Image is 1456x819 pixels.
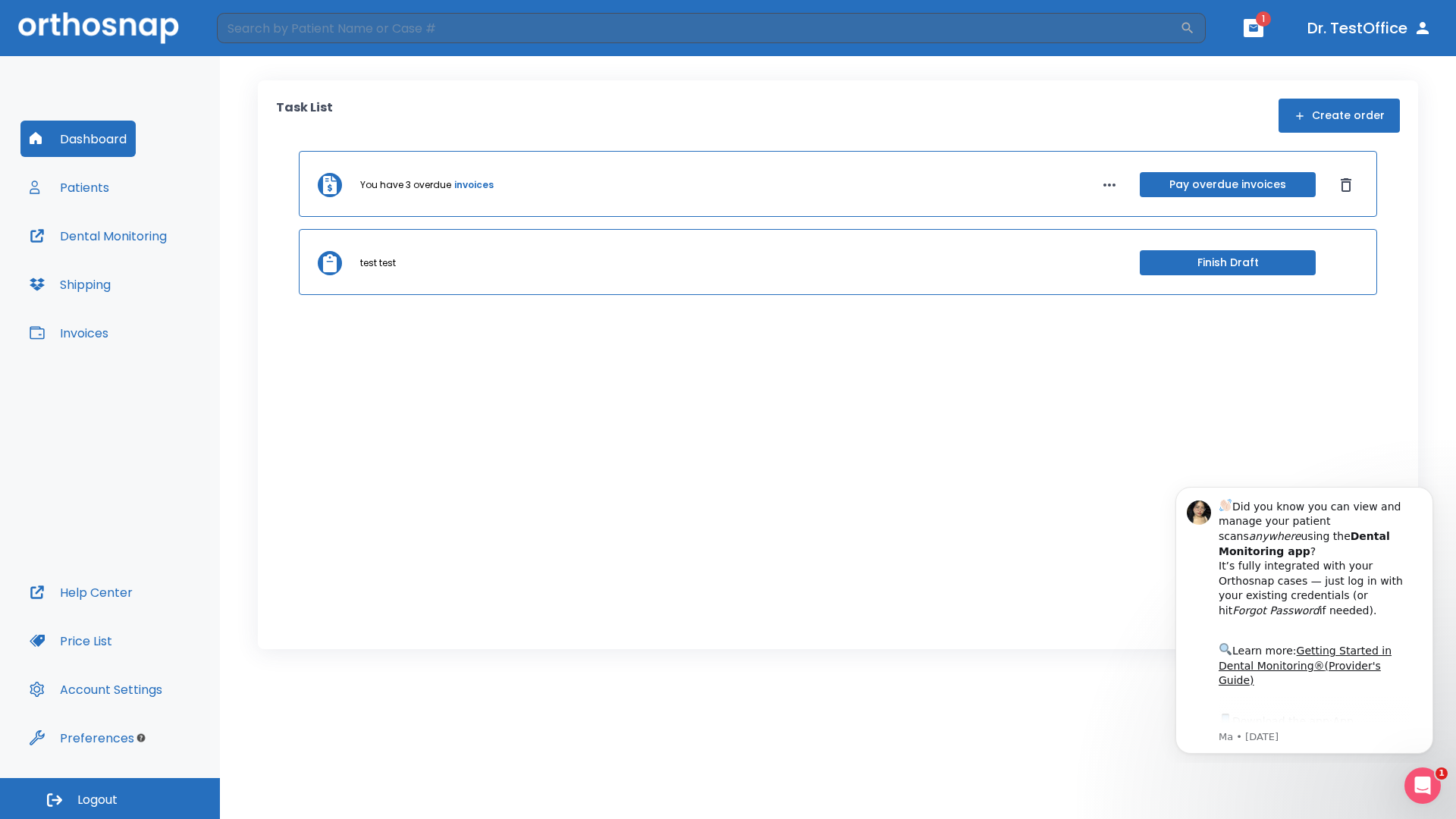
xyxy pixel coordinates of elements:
[20,169,118,206] button: Patients
[360,178,451,192] p: You have 3 overdue
[454,178,494,192] a: invoices
[276,99,333,133] p: Task List
[77,792,118,808] span: Logout
[1140,172,1316,197] button: Pay overdue invoices
[20,315,118,351] button: Invoices
[66,242,201,269] a: App Store
[20,218,176,254] button: Dental Monitoring
[257,24,269,36] button: Dismiss notification
[20,266,120,303] button: Shipping
[66,238,257,315] div: Download the app: | ​ Let us know if you need help getting started!
[20,623,121,659] button: Price List
[1256,11,1271,27] span: 1
[20,574,142,610] button: Help Center
[18,12,179,43] img: Orthosnap
[1279,99,1400,133] button: Create order
[20,671,171,708] button: Account Settings
[1153,473,1456,763] iframe: Intercom notifications message
[1436,767,1448,780] span: 1
[20,121,136,157] button: Dashboard
[66,257,257,271] p: Message from Ma, sent 7w ago
[1140,250,1316,275] button: Finish Draft
[134,731,148,745] div: Tooltip anchor
[1334,173,1358,197] button: Dismiss
[1301,14,1438,42] button: Dr. TestOffice
[1404,767,1441,804] iframe: Intercom live chat
[360,256,396,270] p: test test
[217,13,1180,43] input: Search by Patient Name or Case #
[20,720,143,756] button: Preferences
